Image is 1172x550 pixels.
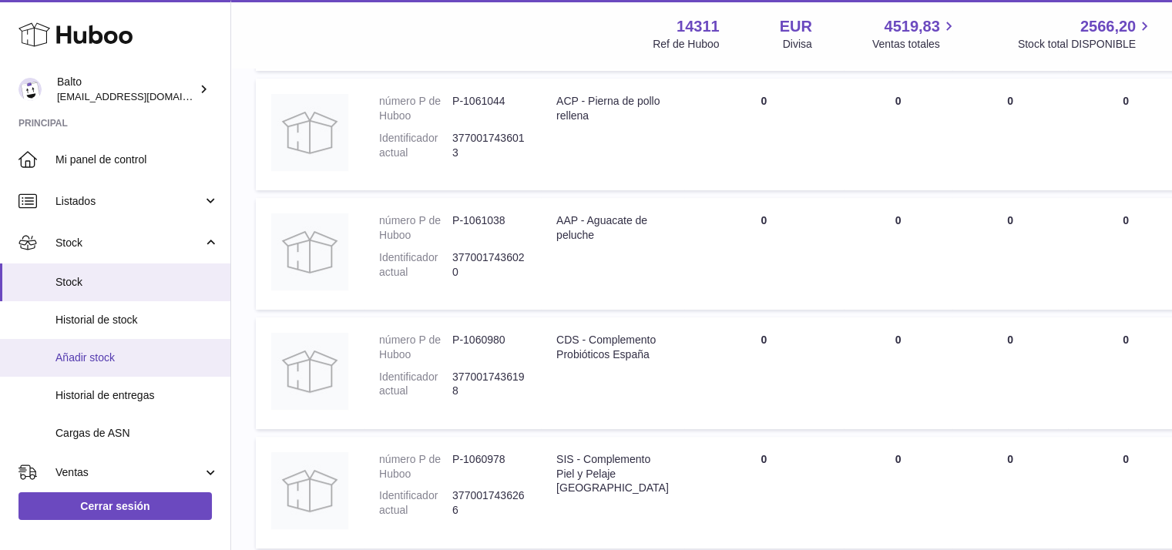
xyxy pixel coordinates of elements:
[379,333,452,362] dt: número P de Huboo
[271,94,348,171] img: product image
[556,94,669,123] div: ACP - Pierna de pollo rellena
[452,94,526,123] dd: P-1061044
[684,79,844,190] td: 0
[1018,37,1154,52] span: Stock total DISPONIBLE
[684,437,844,548] td: 0
[55,350,219,365] span: Añadir stock
[55,153,219,167] span: Mi panel de control
[18,492,212,520] a: Cerrar sesión
[844,437,952,548] td: 0
[1080,16,1136,37] span: 2566,20
[379,488,452,518] dt: Identificador actual
[1018,16,1154,52] a: 2566,20 Stock total DISPONIBLE
[653,37,719,52] div: Ref de Huboo
[872,16,958,52] a: 4519,83 Ventas totales
[684,198,844,310] td: 0
[379,213,452,243] dt: número P de Huboo
[452,452,526,481] dd: P-1060978
[844,198,952,310] td: 0
[55,313,219,327] span: Historial de stock
[556,452,669,496] div: SIS - Complemento Piel y Pelaje [GEOGRAPHIC_DATA]
[780,16,812,37] strong: EUR
[55,465,203,480] span: Ventas
[55,388,219,403] span: Historial de entregas
[57,90,227,102] span: [EMAIL_ADDRESS][DOMAIN_NAME]
[872,37,958,52] span: Ventas totales
[379,370,452,399] dt: Identificador actual
[452,488,526,518] dd: 3770017436266
[952,198,1068,310] td: 0
[379,94,452,123] dt: número P de Huboo
[379,452,452,481] dt: número P de Huboo
[379,131,452,160] dt: Identificador actual
[271,213,348,290] img: product image
[783,37,812,52] div: Divisa
[271,333,348,410] img: product image
[556,333,669,362] div: CDS - Complemento Probióticos España
[55,275,219,290] span: Stock
[271,452,348,529] img: product image
[452,250,526,280] dd: 3770017436020
[18,78,42,101] img: ops@balto.fr
[452,213,526,243] dd: P-1061038
[952,79,1068,190] td: 0
[379,250,452,280] dt: Identificador actual
[684,317,844,429] td: 0
[57,75,196,104] div: Balto
[452,370,526,399] dd: 3770017436198
[452,131,526,160] dd: 3770017436013
[55,194,203,209] span: Listados
[952,317,1068,429] td: 0
[844,79,952,190] td: 0
[884,16,939,37] span: 4519,83
[677,16,720,37] strong: 14311
[55,236,203,250] span: Stock
[952,437,1068,548] td: 0
[844,317,952,429] td: 0
[55,426,219,441] span: Cargas de ASN
[556,213,669,243] div: AAP - Aguacate de peluche
[452,333,526,362] dd: P-1060980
